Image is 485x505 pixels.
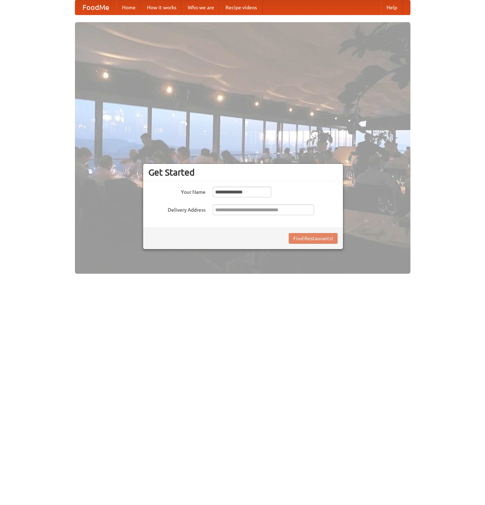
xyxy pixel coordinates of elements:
[182,0,220,15] a: Who we are
[289,233,338,244] button: Find Restaurants!
[148,187,206,196] label: Your Name
[75,0,116,15] a: FoodMe
[148,167,338,178] h3: Get Started
[116,0,141,15] a: Home
[141,0,182,15] a: How it works
[220,0,263,15] a: Recipe videos
[381,0,403,15] a: Help
[148,204,206,213] label: Delivery Address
